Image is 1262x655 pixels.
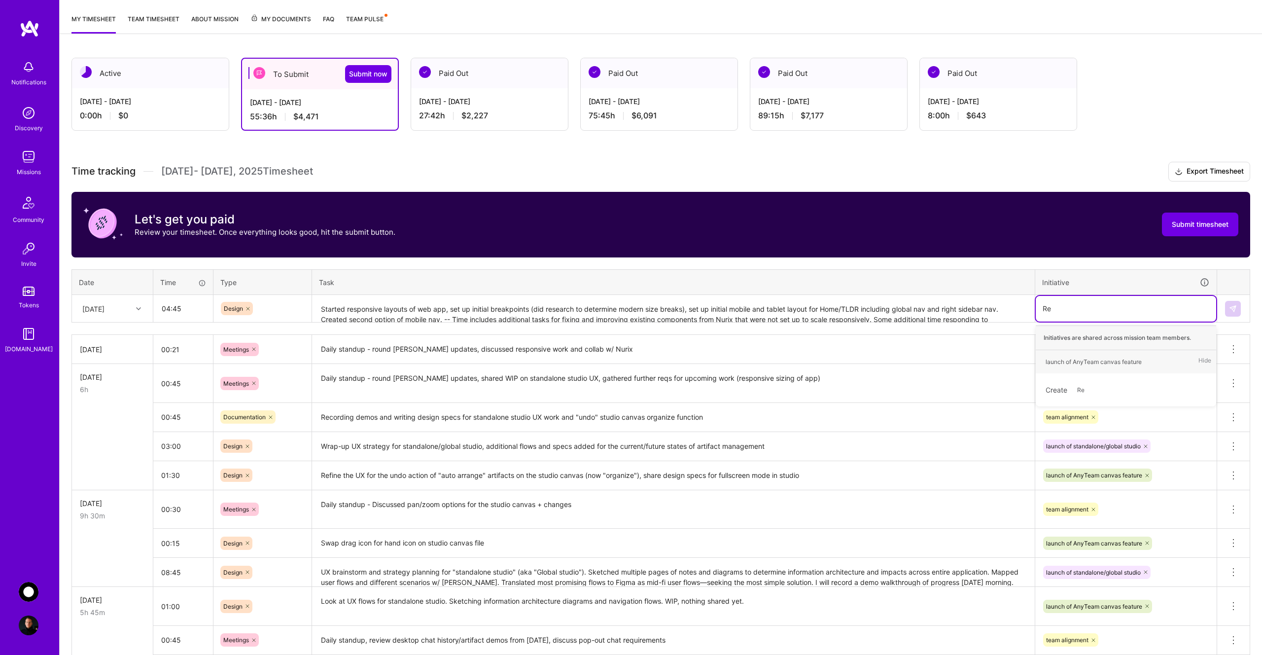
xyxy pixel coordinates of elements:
img: logo [20,20,39,37]
div: Paid Out [581,58,737,88]
span: Design [223,472,243,479]
span: Meetings [223,636,249,644]
div: [DATE] [80,595,145,605]
img: User Avatar [19,616,38,635]
div: [DATE] [80,344,145,355]
div: Paid Out [920,58,1077,88]
textarea: Swap drag icon for hand icon on studio canvas file [313,530,1034,557]
img: Paid Out [758,66,770,78]
div: 27:42 h [419,110,560,121]
div: [DATE] - [DATE] [419,96,560,107]
div: 55:36 h [250,111,390,122]
a: FAQ [323,14,334,34]
div: To Submit [242,59,398,89]
div: [DATE] - [DATE] [250,97,390,108]
div: [DATE] [80,372,145,382]
div: 9h 30m [80,510,145,521]
img: Paid Out [589,66,600,78]
img: Community [17,191,40,215]
span: Submit now [349,69,387,79]
input: HH:MM [153,530,213,556]
input: HH:MM [153,336,213,363]
span: Design [223,442,243,450]
img: guide book [19,324,38,344]
div: 89:15 h [758,110,899,121]
span: Meetings [223,346,249,353]
span: Design [223,603,243,610]
img: Active [80,66,92,78]
span: team alignment [1046,636,1088,644]
span: $643 [966,110,986,121]
textarea: UX brainstorm and strategy planning for "standalone studio" (aka "Global studio"). Sketched multi... [313,559,1034,586]
input: HH:MM [153,496,213,522]
div: [DATE] - [DATE] [80,96,221,107]
p: Review your timesheet. Once everything looks good, hit the submit button. [135,227,395,237]
span: Design [223,569,243,576]
div: 5h 45m [80,607,145,618]
div: launch of AnyTeam canvas feature [1046,357,1142,367]
span: launch of AnyTeam canvas feature [1046,603,1142,610]
span: Team Pulse [346,15,384,23]
a: Team Pulse [346,14,386,34]
textarea: Wrap-up UX strategy for standalone/global studio, additional flows and specs added for the curren... [313,433,1034,460]
span: Submit timesheet [1172,219,1228,229]
div: Time [160,277,206,288]
img: Paid Out [419,66,431,78]
div: Paid Out [411,58,568,88]
span: Design [223,540,243,547]
span: team alignment [1046,413,1088,421]
i: icon Chevron [136,306,141,311]
div: Initiative [1042,277,1210,288]
a: My Documents [250,14,311,34]
span: Meetings [223,506,249,513]
input: HH:MM [153,559,213,585]
div: Discovery [15,123,43,133]
span: launch of AnyTeam canvas feature [1046,540,1142,547]
div: 75:45 h [589,110,730,121]
div: Initiatives are shared across mission team members. [1036,326,1216,350]
img: coin [83,204,123,243]
input: HH:MM [153,433,213,459]
textarea: Daily standup - round [PERSON_NAME] updates, discussed responsive work and collab w/ Nurix [313,336,1034,363]
div: Community [13,215,44,225]
input: HH:MM [153,593,213,619]
span: Re [1072,383,1089,397]
a: About Mission [191,14,239,34]
img: discovery [19,103,38,123]
span: $7,177 [801,110,824,121]
textarea: Daily standup - round [PERSON_NAME] updates, shared WIP on standalone studio UX, gathered further... [313,365,1034,402]
span: Hide [1198,355,1211,368]
div: [DATE] - [DATE] [928,96,1069,107]
span: Design [224,305,243,312]
img: Paid Out [928,66,940,78]
div: Notifications [11,77,46,87]
span: launch of standalone/global studio [1046,442,1141,450]
div: 6h [80,384,145,395]
button: Submit now [345,65,391,83]
i: icon Download [1175,167,1183,177]
span: My Documents [250,14,311,25]
div: Paid Out [750,58,907,88]
div: Create [1041,378,1211,401]
img: Invite [19,239,38,258]
span: Meetings [223,380,249,387]
th: Date [72,269,153,295]
input: HH:MM [153,370,213,397]
a: Team timesheet [128,14,179,34]
img: AnyTeam: Team for AI-Powered Sales Platform [19,582,38,602]
img: Submit [1229,305,1237,313]
img: teamwork [19,147,38,167]
div: [DOMAIN_NAME] [5,344,53,354]
div: Active [72,58,229,88]
div: 8:00 h [928,110,1069,121]
textarea: Recording demos and writing design specs for standalone studio UX work and "undo" studio canvas o... [313,404,1034,431]
a: AnyTeam: Team for AI-Powered Sales Platform [16,582,41,602]
span: $2,227 [461,110,488,121]
div: [DATE] [80,498,145,509]
img: bell [19,57,38,77]
div: Tokens [19,300,39,310]
textarea: Daily standup, review desktop chat history/artifact demos from [DATE], discuss pop-out chat requi... [313,627,1034,654]
span: $4,471 [293,111,319,122]
textarea: Started responsive layouts of web app, set up initial breakpoints (did research to determine mode... [313,296,1034,322]
textarea: Look at UX flows for standalone studio. Sketching information architecture diagrams and navigatio... [313,588,1034,625]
